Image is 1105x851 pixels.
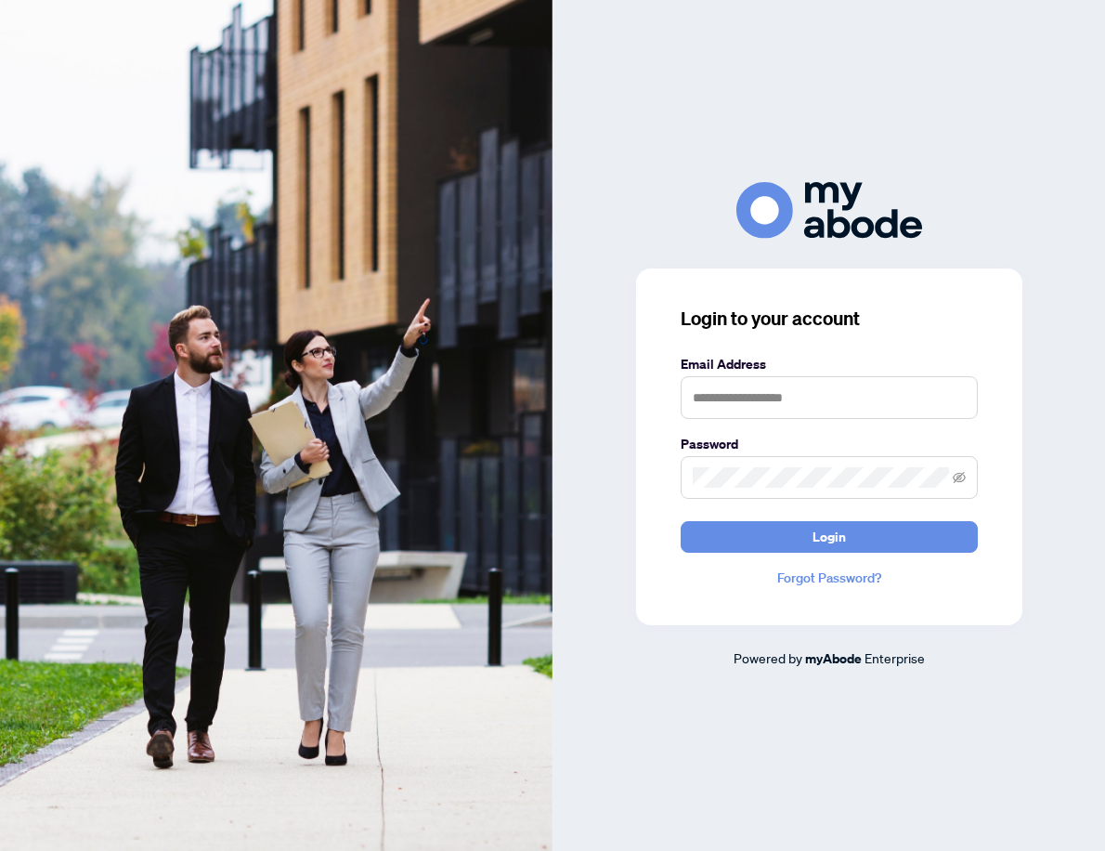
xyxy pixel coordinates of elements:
[953,471,966,484] span: eye-invisible
[681,568,978,588] a: Forgot Password?
[681,434,978,454] label: Password
[805,648,862,669] a: myAbode
[681,521,978,553] button: Login
[864,649,925,666] span: Enterprise
[681,306,978,332] h3: Login to your account
[734,649,802,666] span: Powered by
[812,522,846,552] span: Login
[681,354,978,374] label: Email Address
[736,182,922,239] img: ma-logo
